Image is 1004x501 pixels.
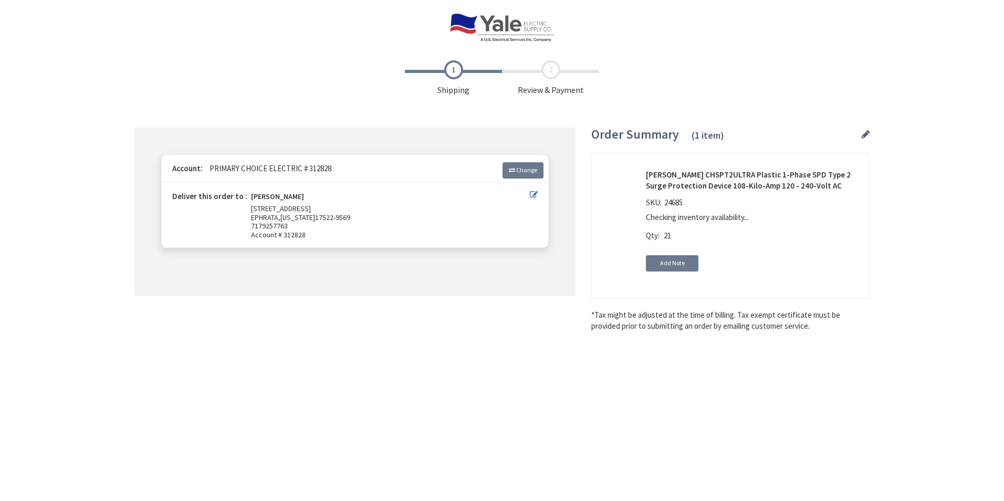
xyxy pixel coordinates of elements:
p: Checking inventory availability... [646,212,856,223]
span: Change [516,166,537,174]
span: 21 [664,231,671,241]
span: Account # 312828 [251,231,530,239]
span: Shipping [405,60,502,96]
span: EPHRATA, [251,213,280,222]
strong: Deliver this order to : [172,191,247,201]
span: (1 item) [692,129,724,141]
img: Yale Electric Supply Co. [449,13,555,42]
span: [STREET_ADDRESS] [251,204,311,213]
strong: [PERSON_NAME] CHSPT2ULTRA Plastic 1-Phase SPD Type 2 Surge Protection Device 108-Kilo-Amp 120 - 2... [646,169,861,192]
a: Change [503,162,543,178]
span: 17522-9569 [315,213,350,222]
span: Review & Payment [502,60,599,96]
div: SKU: [646,197,685,212]
span: Qty [646,231,658,241]
span: PRIMARY CHOICE ELECTRIC # 312828 [204,163,331,173]
strong: [PERSON_NAME] [251,192,304,204]
span: Order Summary [591,126,679,142]
span: 24685 [662,197,685,207]
span: 7179257763 [251,221,288,231]
strong: Account: [172,163,203,173]
span: [US_STATE] [280,213,315,222]
: *Tax might be adjusted at the time of billing. Tax exempt certificate must be provided prior to s... [591,309,870,332]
